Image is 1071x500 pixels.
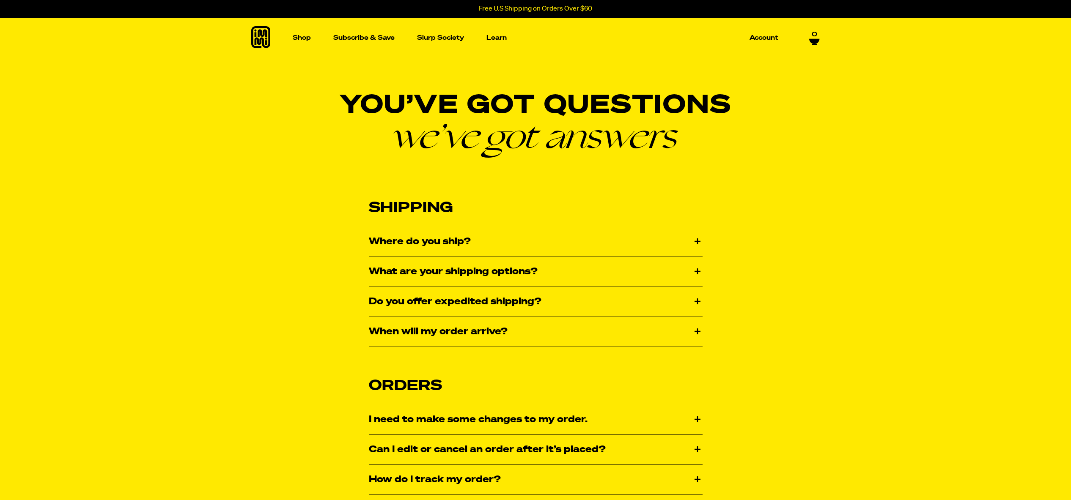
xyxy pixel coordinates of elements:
div: Do you offer expedited shipping? [369,287,703,317]
div: I need to make some changes to my order. [369,405,703,434]
p: Slurp Society [417,35,464,41]
nav: Main navigation [289,18,782,58]
a: 0 [809,31,820,45]
p: Shop [293,35,311,41]
a: Account [746,31,782,44]
a: Learn [483,18,510,58]
h2: Shipping [369,199,703,217]
em: we’ve got answers [251,118,820,152]
a: Slurp Society [414,31,467,44]
div: What are your shipping options? [369,257,703,287]
p: Subscribe & Save [333,35,395,41]
div: How do I track my order? [369,465,703,495]
div: When will my order arrive? [369,317,703,347]
a: Subscribe & Save [330,31,398,44]
div: Can I edit or cancel an order after it’s placed? [369,435,703,464]
h1: You’ve got questions [251,93,820,152]
h2: Orders [369,377,703,395]
div: Where do you ship? [369,227,703,257]
p: Account [750,35,778,41]
p: Learn [486,35,507,41]
a: Shop [289,18,314,58]
span: 0 [812,31,817,38]
p: Free U.S Shipping on Orders Over $60 [479,5,592,13]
